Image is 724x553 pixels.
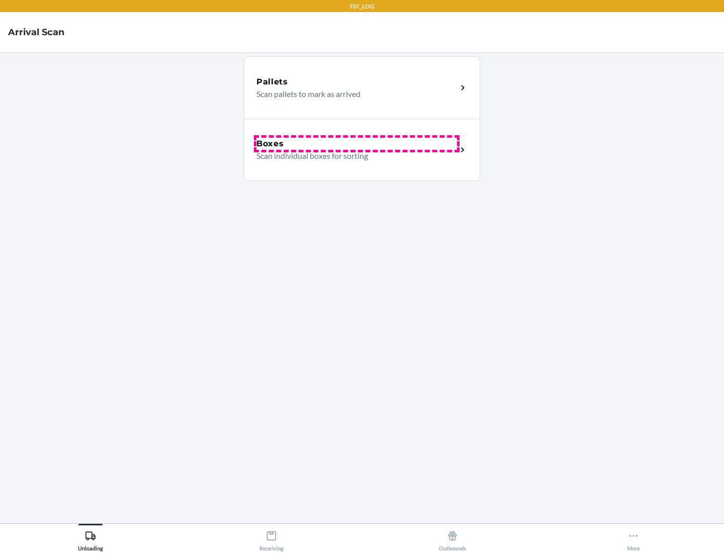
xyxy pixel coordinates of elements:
[78,526,103,551] div: Unloading
[181,524,362,551] button: Receiving
[256,76,288,88] h5: Pallets
[244,119,480,181] a: BoxesScan individual boxes for sorting
[439,526,466,551] div: Outbounds
[543,524,724,551] button: More
[349,2,375,11] p: TST_LOG
[244,56,480,119] a: PalletsScan pallets to mark as arrived
[362,524,543,551] button: Outbounds
[259,526,284,551] div: Receiving
[256,138,284,150] h5: Boxes
[627,526,640,551] div: More
[8,26,64,39] h4: Arrival Scan
[256,88,449,100] p: Scan pallets to mark as arrived
[256,150,449,162] p: Scan individual boxes for sorting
